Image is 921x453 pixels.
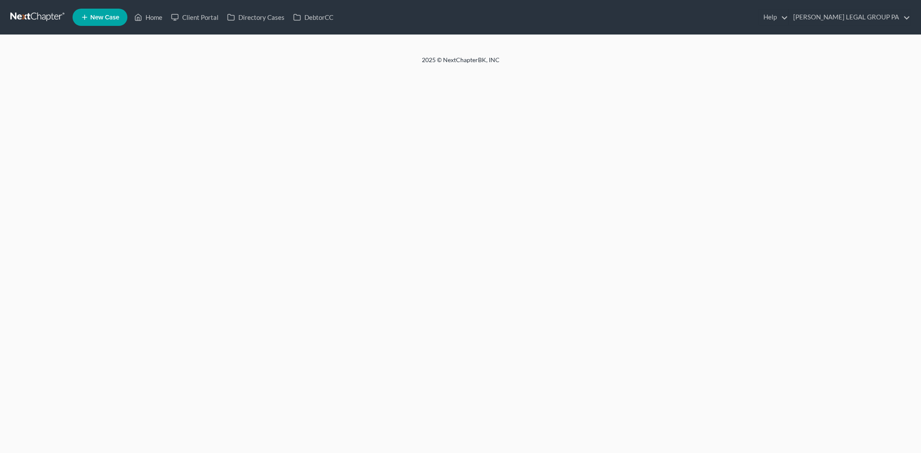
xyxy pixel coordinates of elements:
[73,9,127,26] new-legal-case-button: New Case
[289,9,338,25] a: DebtorCC
[167,9,223,25] a: Client Portal
[223,9,289,25] a: Directory Cases
[215,56,707,71] div: 2025 © NextChapterBK, INC
[789,9,910,25] a: [PERSON_NAME] LEGAL GROUP PA
[759,9,788,25] a: Help
[130,9,167,25] a: Home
